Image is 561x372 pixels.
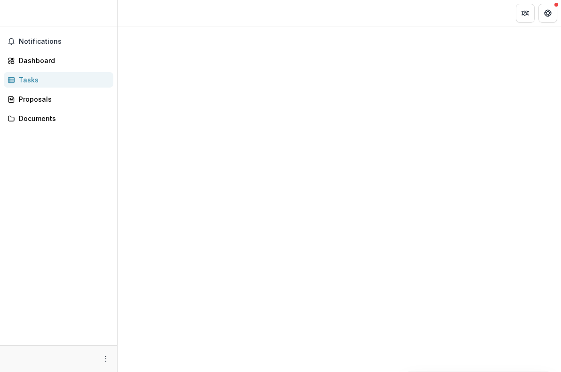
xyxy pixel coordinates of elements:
div: Documents [19,113,106,123]
div: Dashboard [19,56,106,65]
a: Documents [4,111,113,126]
a: Tasks [4,72,113,88]
button: Get Help [538,4,557,23]
a: Dashboard [4,53,113,68]
a: Proposals [4,91,113,107]
button: More [100,353,111,364]
div: Proposals [19,94,106,104]
div: Tasks [19,75,106,85]
span: Notifications [19,38,110,46]
button: Notifications [4,34,113,49]
button: Partners [516,4,535,23]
